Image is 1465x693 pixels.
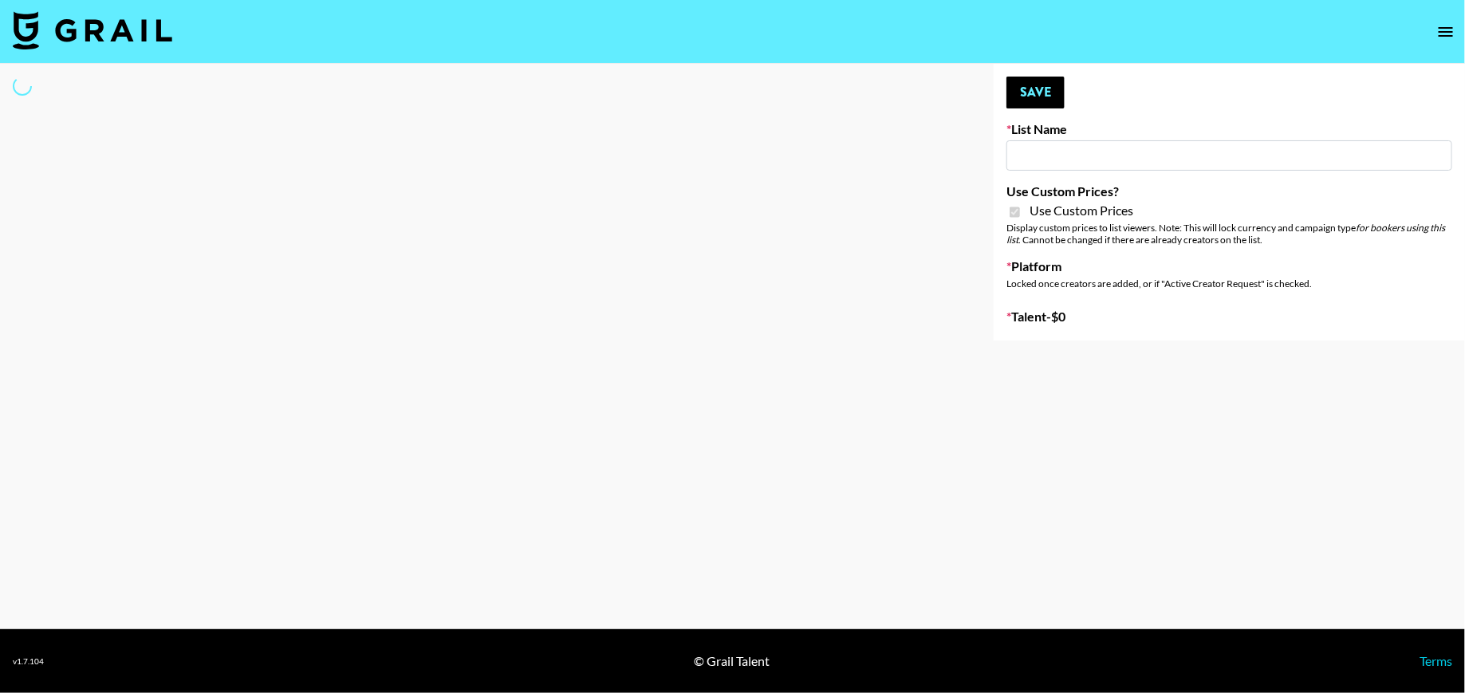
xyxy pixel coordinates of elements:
div: v 1.7.104 [13,656,44,667]
div: © Grail Talent [694,653,770,669]
a: Terms [1420,653,1452,668]
div: Display custom prices to list viewers. Note: This will lock currency and campaign type . Cannot b... [1006,222,1452,246]
img: Grail Talent [13,11,172,49]
em: for bookers using this list [1006,222,1445,246]
label: Talent - $ 0 [1006,309,1452,325]
span: Use Custom Prices [1030,203,1133,219]
div: Locked once creators are added, or if "Active Creator Request" is checked. [1006,278,1452,289]
label: Use Custom Prices? [1006,183,1452,199]
button: open drawer [1430,16,1462,48]
label: List Name [1006,121,1452,137]
button: Save [1006,77,1065,108]
label: Platform [1006,258,1452,274]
